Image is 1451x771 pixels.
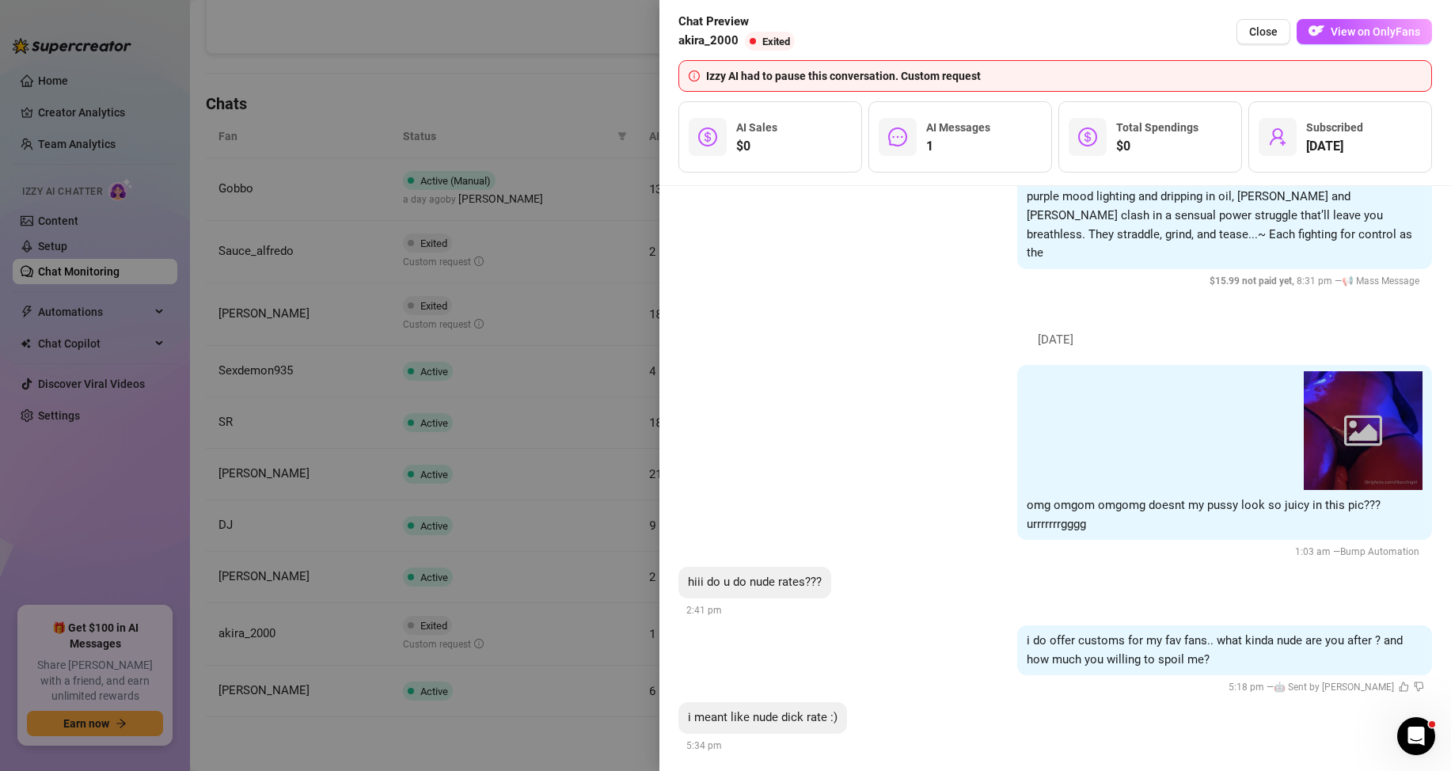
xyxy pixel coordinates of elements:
[1210,275,1424,287] span: 8:31 pm —
[706,67,1422,85] div: Izzy AI had to pause this conversation. Custom request
[1116,121,1198,134] span: Total Spendings
[1399,682,1409,692] span: like
[1027,633,1403,667] span: i do offer customs for my fav fans.. what kinda nude are you after ? and how much you willing to ...
[1268,127,1287,146] span: user-add
[1306,137,1363,156] span: [DATE]
[1309,23,1324,39] img: OF
[686,605,722,616] span: 2:41 pm
[1274,682,1394,693] span: 🤖 Sent by [PERSON_NAME]
[736,137,777,156] span: $0
[678,32,739,51] span: akira_2000
[689,70,700,82] span: info-circle
[688,710,838,724] span: i meant like nude dick rate :)
[1297,19,1432,45] a: OFView on OnlyFans
[1210,275,1297,287] span: $ 15.99 not paid yet ,
[1295,546,1424,557] span: 1:03 am —
[1397,717,1435,755] iframe: Intercom live chat
[1331,25,1420,38] span: View on OnlyFans
[1027,498,1381,531] span: omg omgom omgomg doesnt my pussy look so juicy in this pic??? urrrrrrrgggg
[1249,25,1278,38] span: Close
[1342,275,1419,287] span: 📢 Mass Message
[1236,19,1290,44] button: Close
[1026,331,1085,350] span: [DATE]
[1306,121,1363,134] span: Subscribed
[1078,127,1097,146] span: dollar
[926,137,990,156] span: 1
[686,740,722,751] span: 5:34 pm
[762,36,790,47] span: Exited
[1297,19,1432,44] button: OFView on OnlyFans
[688,575,822,589] span: hiii do u do nude rates???
[888,127,907,146] span: message
[678,13,801,32] span: Chat Preview
[1229,682,1424,693] span: 5:18 pm —
[1414,682,1424,692] span: dislike
[698,127,717,146] span: dollar
[736,121,777,134] span: AI Sales
[1340,546,1419,557] span: Bump Automation
[1116,137,1198,156] span: $0
[926,121,990,134] span: AI Messages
